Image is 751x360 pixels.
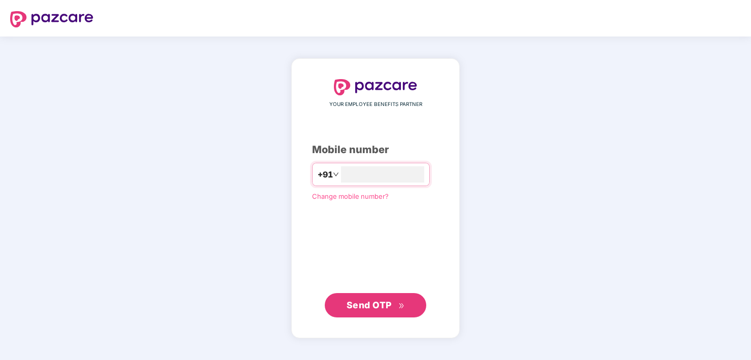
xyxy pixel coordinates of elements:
[329,100,422,109] span: YOUR EMPLOYEE BENEFITS PARTNER
[318,168,333,181] span: +91
[347,300,392,310] span: Send OTP
[325,293,426,317] button: Send OTPdouble-right
[334,79,417,95] img: logo
[398,303,405,309] span: double-right
[312,192,389,200] a: Change mobile number?
[312,142,439,158] div: Mobile number
[10,11,93,27] img: logo
[333,171,339,177] span: down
